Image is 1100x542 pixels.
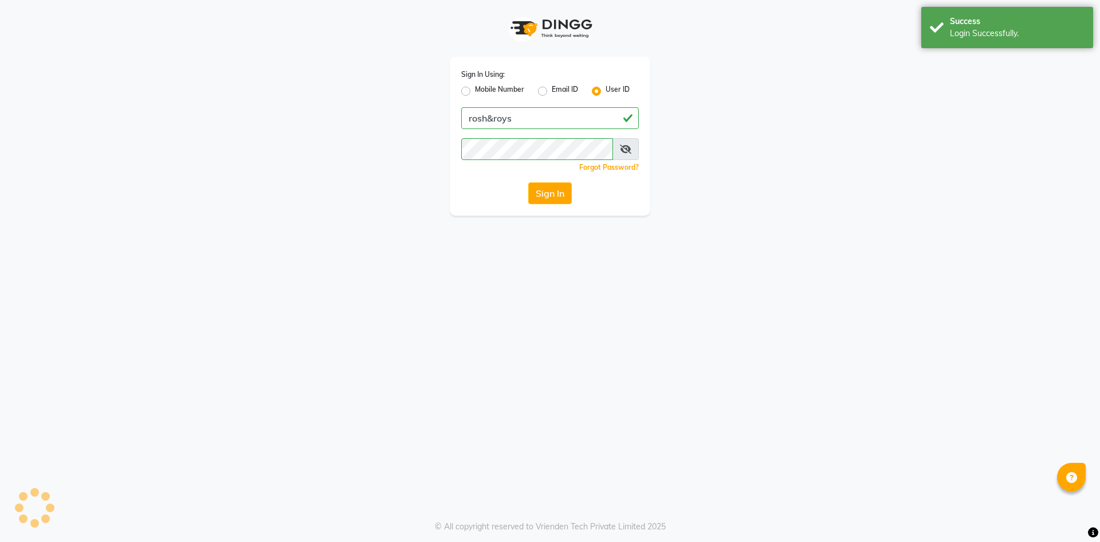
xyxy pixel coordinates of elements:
iframe: chat widget [1052,496,1089,531]
label: Sign In Using: [461,69,505,80]
img: logo1.svg [504,11,596,45]
label: User ID [606,84,630,98]
a: Forgot Password? [579,163,639,171]
div: Login Successfully. [950,28,1085,40]
input: Username [461,107,639,129]
div: Success [950,15,1085,28]
label: Mobile Number [475,84,524,98]
label: Email ID [552,84,578,98]
button: Sign In [528,182,572,204]
input: Username [461,138,613,160]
